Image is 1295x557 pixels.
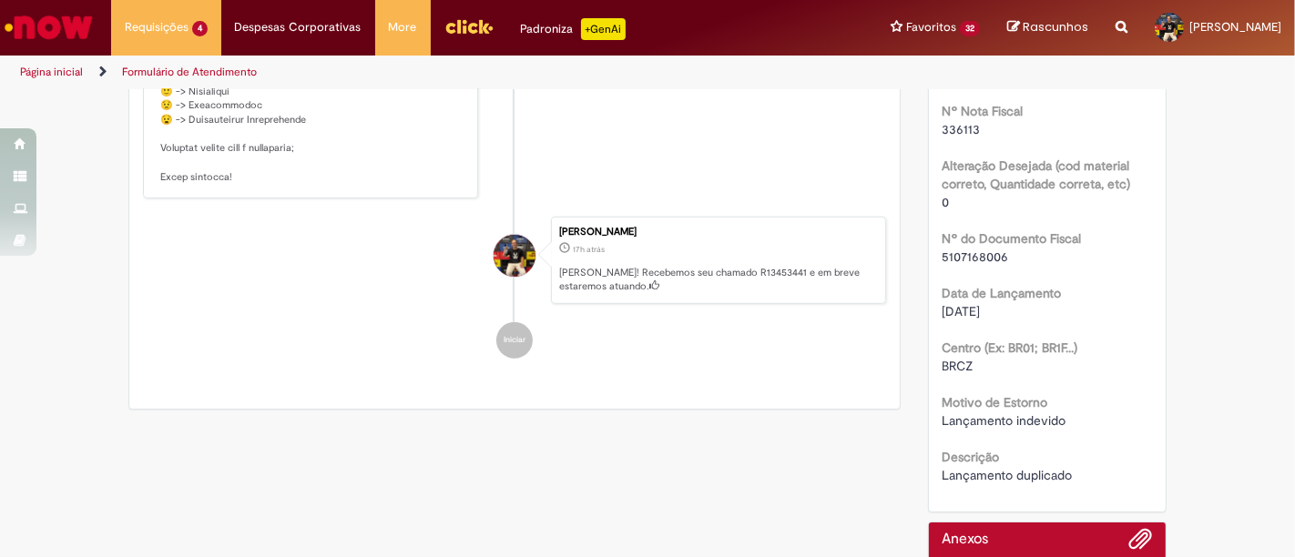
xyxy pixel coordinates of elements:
[960,21,980,36] span: 32
[444,13,494,40] img: click_logo_yellow_360x200.png
[14,56,850,89] ul: Trilhas de página
[943,394,1048,410] b: Motivo de Estorno
[943,248,1009,265] span: 5107168006
[943,412,1066,429] span: Lançamento indevido
[943,449,1000,465] b: Descrição
[943,285,1062,301] b: Data de Lançamento
[2,9,96,46] img: ServiceNow
[943,121,981,137] span: 336113
[943,339,1078,356] b: Centro (Ex: BR01; BR1F...)
[581,18,626,40] p: +GenAi
[1023,18,1088,35] span: Rascunhos
[943,230,1082,247] b: Nº do Documento Fiscal
[122,65,257,79] a: Formulário de Atendimento
[521,18,626,40] div: Padroniza
[573,244,605,255] time: 27/08/2025 16:09:55
[389,18,417,36] span: More
[943,103,1024,119] b: Nº Nota Fiscal
[559,266,876,294] p: [PERSON_NAME]! Recebemos seu chamado R13453441 e em breve estaremos atuando.
[192,21,208,36] span: 4
[559,227,876,238] div: [PERSON_NAME]
[943,303,981,319] span: [DATE]
[943,467,1073,483] span: Lançamento duplicado
[494,235,535,277] div: Jhony Pias Dos Santos
[943,358,974,374] span: BRCZ
[573,244,605,255] span: 17h atrás
[943,532,989,548] h2: Anexos
[943,157,1131,192] b: Alteração Desejada (cod material correto, Quantidade correta, etc)
[1189,19,1281,35] span: [PERSON_NAME]
[235,18,362,36] span: Despesas Corporativas
[125,18,189,36] span: Requisições
[20,65,83,79] a: Página inicial
[143,217,886,304] li: Jhony Pias Dos Santos
[943,194,950,210] span: 0
[906,18,956,36] span: Favoritos
[1007,19,1088,36] a: Rascunhos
